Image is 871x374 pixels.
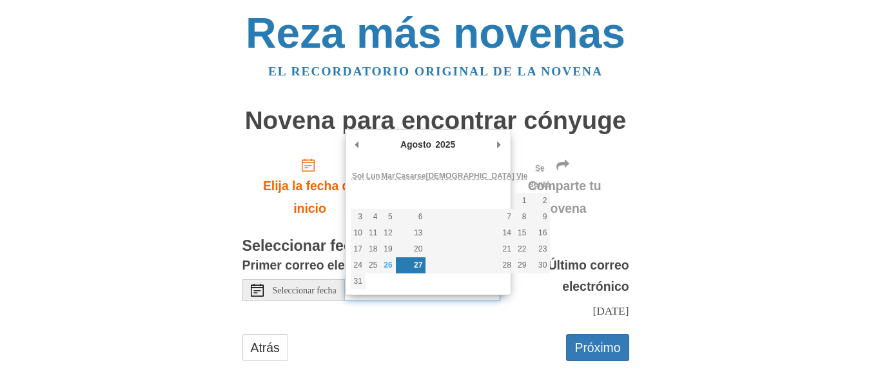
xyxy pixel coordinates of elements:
button: 13 [396,225,426,241]
button: 29 [514,257,529,273]
font: 12 [384,228,392,237]
font: 15 [518,228,526,237]
font: 25 [369,261,377,270]
font: 8 [522,212,527,221]
font: Casarse [396,172,426,181]
button: 18 [366,241,380,257]
font: [DEMOGRAPHIC_DATA] [426,172,514,181]
font: 2 [543,196,547,205]
font: Último correo electrónico [548,258,629,293]
button: 12 [380,225,395,241]
button: 17 [351,241,366,257]
button: 4 [366,209,380,225]
font: 22 [518,244,526,253]
button: 28 [426,257,514,273]
button: 31 [351,273,366,290]
font: 31 [354,277,362,286]
font: 9 [543,212,547,221]
abbr: Miércoles [396,172,426,181]
button: 6 [396,209,426,225]
a: Atrás [242,334,288,361]
font: Novena para encontrar cónyuge [245,106,627,134]
font: 7 [507,212,511,221]
font: 18 [369,244,377,253]
font: 24 [354,261,362,270]
font: Seleccionar fecha de inicio [242,237,435,254]
abbr: Martes [381,172,395,181]
font: 27 [414,261,422,270]
button: 14 [426,225,514,241]
font: [DATE] [592,304,629,317]
font: 20 [414,244,422,253]
button: 2 [529,193,550,209]
font: 5 [388,212,393,221]
font: 6 [418,212,423,221]
font: Primer correo electrónico [242,258,395,272]
font: Próximo [574,340,620,355]
font: Mar [381,172,395,181]
button: 8 [514,209,529,225]
font: 3 [358,212,362,221]
button: 25 [366,257,380,273]
font: Seleccionar fecha [273,285,337,295]
font: 30 [538,261,547,270]
font: Comparte tu novena [528,179,602,215]
font: 26 [384,261,392,270]
abbr: Viernes [516,172,528,181]
font: Se sentó [529,164,550,189]
font: 11 [369,228,377,237]
button: 23 [529,241,550,257]
font: 13 [414,228,422,237]
button: 19 [380,241,395,257]
font: 10 [354,228,362,237]
button: 30 [529,257,550,273]
font: 1 [522,196,527,205]
abbr: Domingo [352,172,364,181]
button: 15 [514,225,529,241]
font: 23 [538,244,547,253]
button: 9 [529,209,550,225]
button: 10 [351,225,366,241]
font: 28 [503,261,511,270]
font: Elija la fecha de inicio [263,179,357,215]
font: Atrás [251,340,280,355]
abbr: Sábado [529,164,550,189]
font: 16 [538,228,547,237]
font: Vie [516,172,528,181]
button: Próximo [566,334,629,361]
a: Reza más novenas [246,9,625,57]
font: 29 [518,261,526,270]
font: 14 [503,228,511,237]
button: 24 [351,257,366,273]
font: 19 [384,244,392,253]
button: 5 [380,209,395,225]
button: 21 [426,241,514,257]
abbr: Jueves [426,172,514,181]
button: 3 [351,209,366,225]
font: Sol [352,172,364,181]
font: 4 [373,212,378,221]
a: El recordatorio original de la novena [268,64,603,78]
button: 11 [366,225,380,241]
button: 1 [514,193,529,209]
font: Lun [366,172,380,181]
div: Haga clic en "Siguiente" para confirmar su fecha de inicio primero. [500,147,629,226]
abbr: Lunes [366,172,380,181]
a: Elija la fecha de inicio [242,147,378,226]
font: 21 [503,244,511,253]
button: 16 [529,225,550,241]
button: 20 [396,241,426,257]
button: 22 [514,241,529,257]
button: 7 [426,209,514,225]
font: 17 [354,244,362,253]
button: 26 [380,257,395,273]
button: 27 [396,257,426,273]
